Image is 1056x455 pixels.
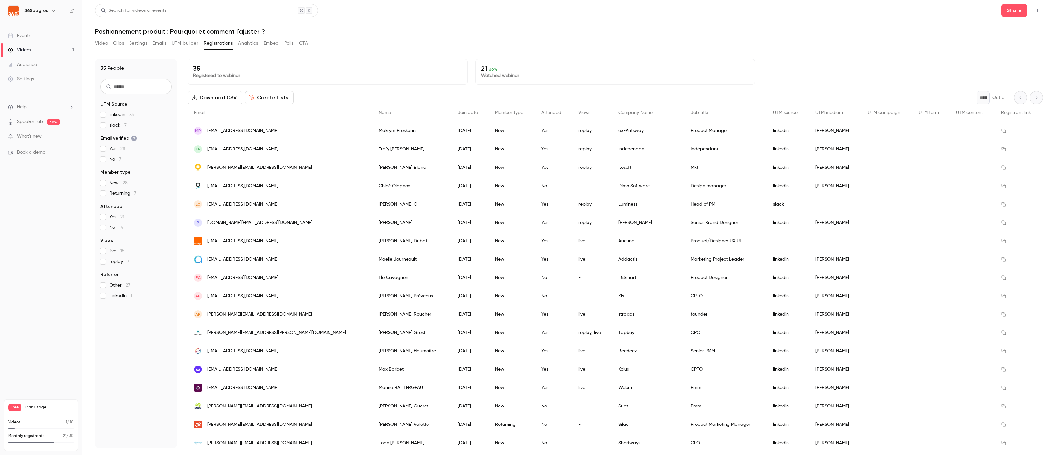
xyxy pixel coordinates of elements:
[451,415,488,434] div: [DATE]
[612,342,684,360] div: Beedeez
[815,110,843,115] span: UTM medium
[196,201,201,207] span: LO
[684,360,767,379] div: CPTO
[8,104,74,110] li: help-dropdown-opener
[8,47,31,53] div: Videos
[572,213,612,232] div: replay
[238,38,258,49] button: Analytics
[458,110,478,115] span: Join date
[684,232,767,250] div: Product/Designer UX UI
[809,140,861,158] div: [PERSON_NAME]
[612,250,684,268] div: Addactis
[488,324,535,342] div: New
[207,440,312,446] span: [PERSON_NAME][EMAIL_ADDRESS][DOMAIN_NAME]
[767,434,809,452] div: linkedin
[488,140,535,158] div: New
[110,292,132,299] span: LinkedIn
[809,305,861,324] div: [PERSON_NAME]
[809,342,861,360] div: [PERSON_NAME]
[572,195,612,213] div: replay
[100,101,172,299] section: facet-groups
[612,415,684,434] div: Silae
[956,110,983,115] span: UTM content
[372,305,451,324] div: [PERSON_NAME] Roucher
[372,232,451,250] div: [PERSON_NAME] Dubat
[120,249,125,253] span: 15
[193,65,462,72] p: 35
[194,255,202,263] img: addactis.com
[451,324,488,342] div: [DATE]
[66,419,74,425] p: / 10
[25,405,74,410] span: Plan usage
[100,237,113,244] span: Views
[110,111,134,118] span: linkedin
[535,324,572,342] div: Yes
[488,213,535,232] div: New
[451,122,488,140] div: [DATE]
[612,305,684,324] div: strapps
[372,122,451,140] div: Maksym Proskurin
[767,324,809,342] div: linkedin
[684,379,767,397] div: Pmm
[207,274,278,281] span: [EMAIL_ADDRESS][DOMAIN_NAME]
[451,140,488,158] div: [DATE]
[809,397,861,415] div: [PERSON_NAME]
[612,195,684,213] div: Luminess
[618,110,653,115] span: Company Name
[809,122,861,140] div: [PERSON_NAME]
[207,164,312,171] span: [PERSON_NAME][EMAIL_ADDRESS][DOMAIN_NAME]
[63,434,66,438] span: 21
[684,250,767,268] div: Marketing Project Leader
[1032,5,1043,16] button: Top Bar Actions
[481,65,750,72] p: 21
[110,258,129,265] span: replay
[488,397,535,415] div: New
[809,287,861,305] div: [PERSON_NAME]
[868,110,900,115] span: UTM campaign
[207,183,278,189] span: [EMAIL_ADDRESS][DOMAIN_NAME]
[207,293,278,300] span: [EMAIL_ADDRESS][DOMAIN_NAME]
[194,237,202,245] img: orange.fr
[451,213,488,232] div: [DATE]
[372,434,451,452] div: Toan [PERSON_NAME]
[95,38,108,49] button: Video
[451,268,488,287] div: [DATE]
[488,158,535,177] div: New
[612,287,684,305] div: Kls
[535,122,572,140] div: Yes
[1001,4,1027,17] button: Share
[127,259,129,264] span: 7
[809,415,861,434] div: [PERSON_NAME]
[110,214,124,220] span: Yes
[572,232,612,250] div: live
[612,232,684,250] div: Aucune
[767,122,809,140] div: linkedin
[207,201,278,208] span: [EMAIL_ADDRESS][DOMAIN_NAME]
[535,305,572,324] div: Yes
[572,415,612,434] div: -
[612,158,684,177] div: Itesoft
[372,379,451,397] div: Marine BAILLERGEAU
[119,157,121,162] span: 7
[488,379,535,397] div: New
[684,195,767,213] div: Head of PM
[119,225,123,230] span: 14
[767,379,809,397] div: linkedin
[809,250,861,268] div: [PERSON_NAME]
[535,177,572,195] div: No
[767,195,809,213] div: slack
[197,220,199,226] span: P
[767,140,809,158] div: linkedin
[684,434,767,452] div: CEO
[299,38,308,49] button: CTA
[578,110,590,115] span: Views
[207,146,278,153] span: [EMAIL_ADDRESS][DOMAIN_NAME]
[767,158,809,177] div: linkedin
[207,403,312,410] span: [PERSON_NAME][EMAIL_ADDRESS][DOMAIN_NAME]
[684,324,767,342] div: CPO
[110,180,128,186] span: New
[451,360,488,379] div: [DATE]
[572,342,612,360] div: live
[207,348,278,355] span: [EMAIL_ADDRESS][DOMAIN_NAME]
[66,420,67,424] span: 1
